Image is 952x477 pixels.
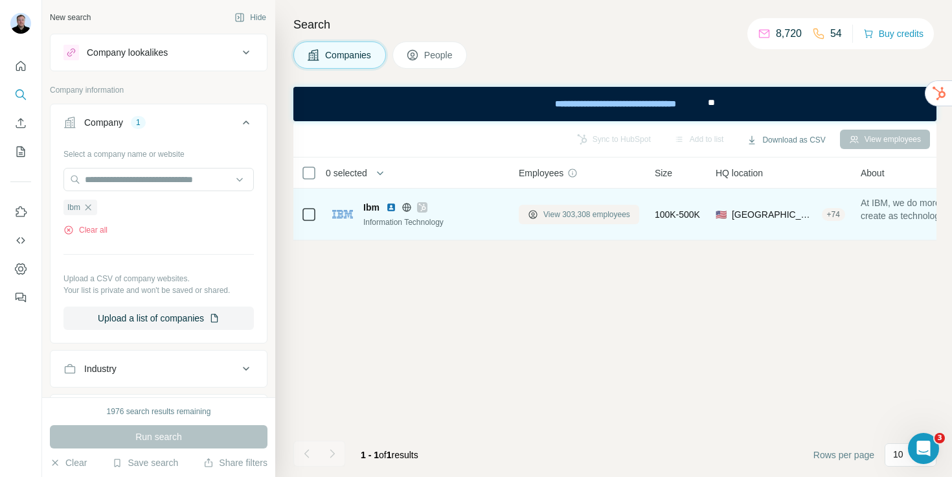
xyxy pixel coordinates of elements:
span: Ibm [67,202,80,213]
button: Dashboard [10,257,31,281]
button: View 303,308 employees [519,205,639,224]
div: 1976 search results remaining [107,406,211,417]
button: Buy credits [863,25,924,43]
p: 54 [830,26,842,41]
div: Information Technology [363,216,503,228]
span: 3 [935,433,945,443]
div: New search [50,12,91,23]
button: Company1 [51,107,267,143]
iframe: Intercom live chat [908,433,939,464]
button: Share filters [203,456,267,469]
img: Avatar [10,13,31,34]
button: Feedback [10,286,31,309]
p: Your list is private and won't be saved or shared. [63,285,254,296]
button: Use Surfe on LinkedIn [10,200,31,224]
button: My lists [10,140,31,163]
p: Company information [50,84,267,96]
button: Upload a list of companies [63,307,254,330]
span: People [424,49,454,62]
span: HQ location [716,167,763,180]
span: Rows per page [813,448,874,461]
img: LinkedIn logo [386,202,396,213]
button: Company lookalikes [51,37,267,68]
div: Industry [84,362,117,375]
div: Select a company name or website [63,143,254,160]
button: Industry [51,353,267,384]
span: of [379,450,387,460]
span: 🇺🇸 [716,208,727,221]
iframe: Banner [293,87,936,121]
img: Logo of Ibm [332,210,353,218]
span: Employees [519,167,563,180]
p: Upload a CSV of company websites. [63,273,254,285]
span: Size [655,167,672,180]
div: 1 [131,117,146,128]
button: Clear all [63,224,108,236]
button: Enrich CSV [10,111,31,135]
h4: Search [293,16,936,34]
div: Company lookalikes [87,46,168,59]
span: [GEOGRAPHIC_DATA], [US_STATE] [732,208,817,221]
span: 1 - 1 [361,450,379,460]
button: Save search [112,456,178,469]
button: Search [10,83,31,106]
button: Use Surfe API [10,229,31,252]
span: Companies [325,49,372,62]
span: 100K-500K [655,208,700,221]
span: About [861,167,885,180]
div: Company [84,116,123,129]
span: results [361,450,418,460]
p: 10 [893,448,903,461]
div: + 74 [822,209,845,220]
span: View 303,308 employees [543,209,630,220]
span: 1 [387,450,392,460]
button: Quick start [10,54,31,78]
span: Ibm [363,201,380,214]
p: 8,720 [776,26,802,41]
button: Hide [225,8,275,27]
span: 0 selected [326,167,367,180]
button: Clear [50,456,87,469]
button: Download as CSV [738,130,834,150]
